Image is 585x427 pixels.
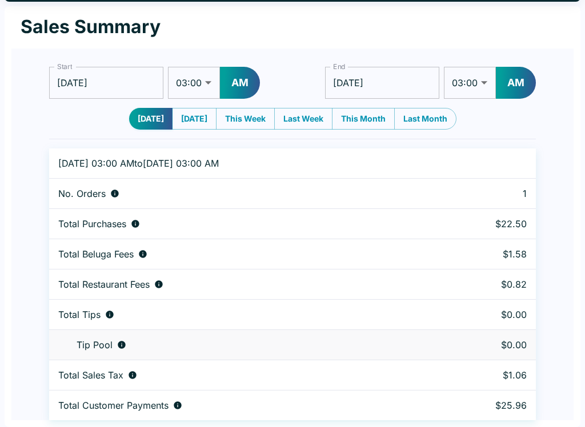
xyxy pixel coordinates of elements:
[394,108,456,130] button: Last Month
[57,62,72,71] label: Start
[439,369,527,381] p: $1.06
[58,279,421,290] div: Fees paid by diners to restaurant
[77,339,113,351] p: Tip Pool
[439,188,527,199] p: 1
[58,369,421,381] div: Sales tax paid by diners
[325,67,439,99] input: Choose date, selected date is Sep 5, 2025
[21,15,161,38] h1: Sales Summary
[332,108,395,130] button: This Month
[439,339,527,351] p: $0.00
[439,400,527,411] p: $25.96
[439,279,527,290] p: $0.82
[58,218,421,229] div: Aggregate order subtotals
[172,108,217,130] button: [DATE]
[439,218,527,229] p: $22.50
[58,188,106,199] p: No. Orders
[439,248,527,260] p: $1.58
[58,188,421,199] div: Number of orders placed
[129,108,173,130] button: [DATE]
[333,62,346,71] label: End
[58,158,421,169] p: [DATE] 03:00 AM to [DATE] 03:00 AM
[58,400,169,411] p: Total Customer Payments
[274,108,332,130] button: Last Week
[58,339,421,351] div: Tips unclaimed by a waiter
[58,369,123,381] p: Total Sales Tax
[58,309,101,320] p: Total Tips
[220,67,260,99] button: AM
[58,248,421,260] div: Fees paid by diners to Beluga
[58,309,421,320] div: Combined individual and pooled tips
[496,67,536,99] button: AM
[439,309,527,320] p: $0.00
[49,67,163,99] input: Choose date, selected date is Sep 4, 2025
[58,279,150,290] p: Total Restaurant Fees
[58,248,134,260] p: Total Beluga Fees
[58,218,126,229] p: Total Purchases
[216,108,275,130] button: This Week
[58,400,421,411] div: Total amount paid for orders by diners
